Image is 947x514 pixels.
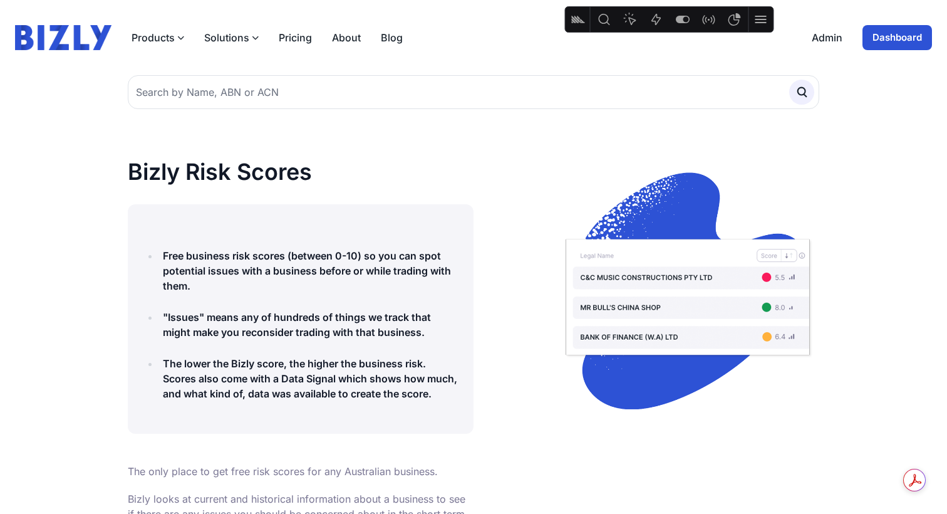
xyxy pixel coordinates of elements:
p: The only place to get free risk scores for any Australian business. [128,464,473,479]
h1: Bizly Risk Scores [128,159,473,184]
a: Blog [381,30,403,45]
a: Pricing [279,30,312,45]
a: Dashboard [862,25,932,50]
h4: The lower the Bizly score, the higher the business risk. Scores also come with a Data Signal whic... [163,356,458,401]
a: About [332,30,361,45]
input: Search by Name, ABN or ACN [128,75,819,109]
h4: "Issues" means any of hundreds of things we track that might make you reconsider trading with tha... [163,310,458,340]
button: Products [132,30,184,45]
a: Admin [812,30,842,45]
button: Solutions [204,30,259,45]
h4: Free business risk scores (between 0-10) so you can spot potential issues with a business before ... [163,248,458,293]
img: scores [556,159,819,422]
